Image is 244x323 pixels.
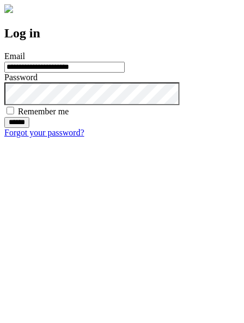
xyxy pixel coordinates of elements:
[4,4,13,13] img: logo-4e3dc11c47720685a147b03b5a06dd966a58ff35d612b21f08c02c0306f2b779.png
[4,128,84,137] a: Forgot your password?
[4,51,25,61] label: Email
[4,73,37,82] label: Password
[18,107,69,116] label: Remember me
[4,26,240,41] h2: Log in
